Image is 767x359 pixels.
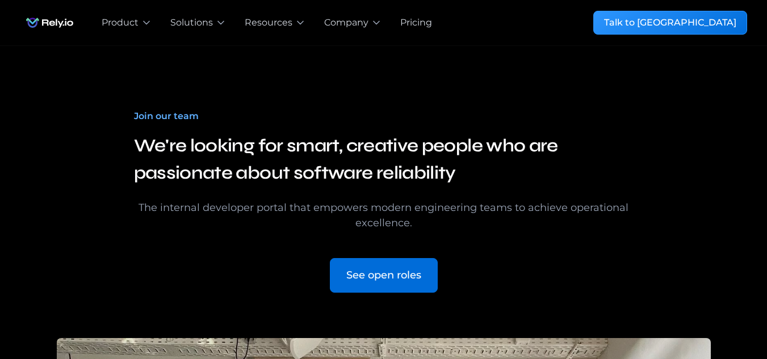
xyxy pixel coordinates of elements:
[245,16,292,29] div: Resources
[400,16,432,29] a: Pricing
[346,268,421,283] div: See open roles
[134,109,199,123] div: Join our team
[170,16,213,29] div: Solutions
[604,16,736,29] div: Talk to [GEOGRAPHIC_DATA]
[330,258,438,293] a: See open roles
[134,132,634,187] h3: We're looking for smart, creative people who are passionate about software reliability
[102,16,139,29] div: Product
[134,200,634,231] div: The internal developer portal that empowers modern engineering teams to achieve operational excel...
[324,16,368,29] div: Company
[20,11,79,34] a: home
[20,11,79,34] img: Rely.io logo
[593,11,747,35] a: Talk to [GEOGRAPHIC_DATA]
